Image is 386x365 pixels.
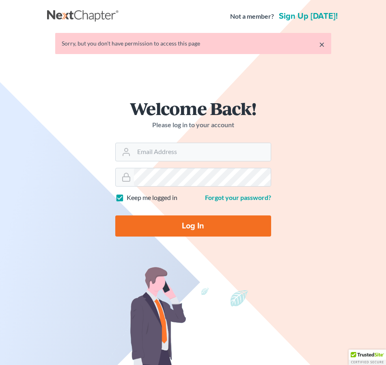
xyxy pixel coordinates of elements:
div: TrustedSite Certified [349,350,386,365]
input: Email Address [134,143,271,161]
a: Forgot your password? [205,193,271,201]
div: Sorry, but you don't have permission to access this page [62,39,325,48]
a: × [319,39,325,49]
p: Please log in to your account [115,120,271,130]
a: Sign up [DATE]! [277,12,339,20]
label: Keep me logged in [127,193,177,202]
strong: Not a member? [230,12,274,21]
h1: Welcome Back! [115,100,271,117]
input: Log In [115,215,271,237]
